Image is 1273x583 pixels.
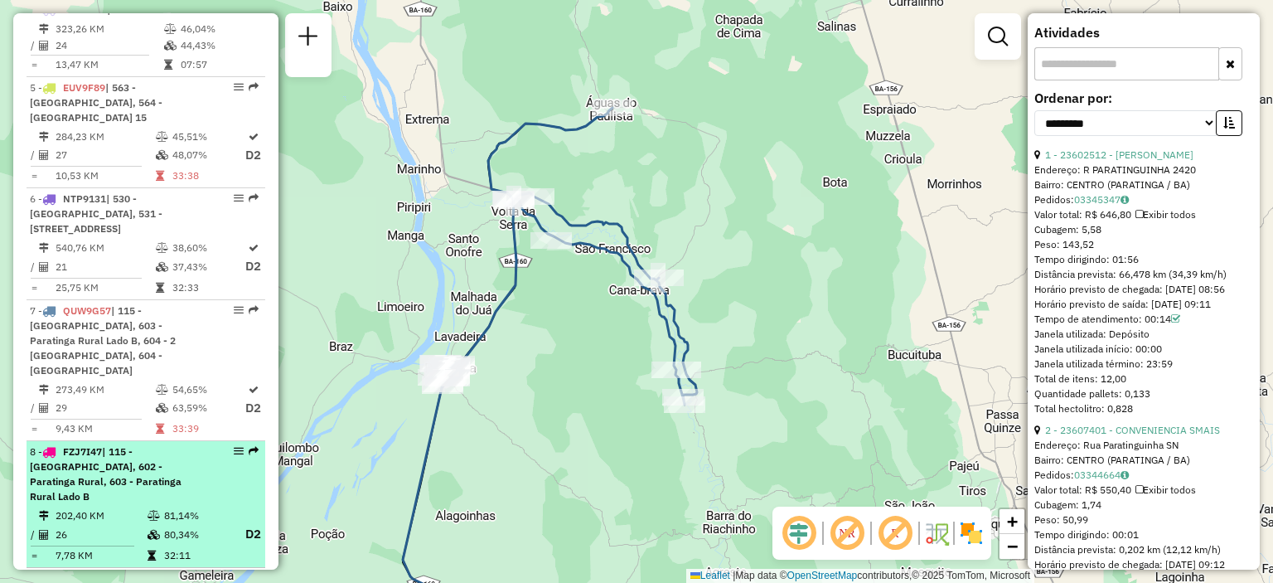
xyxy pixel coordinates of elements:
i: Rota otimizada [249,243,259,253]
i: Observações [1121,470,1129,480]
i: % de utilização da cubagem [156,403,168,413]
div: Janela utilizada término: 23:59 [1034,357,1253,372]
td: 33:39 [172,420,244,437]
i: Rota otimizada [249,132,259,142]
span: | 115 - [GEOGRAPHIC_DATA], 603 - Paratinga Rural Lado B, 604 - 2 [GEOGRAPHIC_DATA], 604 - [GEOGRA... [30,304,176,377]
td: / [30,398,38,419]
div: Distância prevista: 0,202 km (12,12 km/h) [1034,542,1253,557]
td: 07:57 [180,56,259,73]
a: Com service time [1171,313,1180,325]
td: 32:33 [172,279,244,296]
td: = [30,420,38,437]
i: Tempo total em rota [148,551,156,561]
h4: Atividades [1034,25,1253,41]
i: Total de Atividades [39,150,49,160]
div: Janela utilizada início: 00:00 [1034,342,1253,357]
a: Zoom out [1000,534,1024,559]
span: Ocultar deslocamento [779,513,819,553]
td: 25,75 KM [55,279,155,296]
td: 26 [55,524,147,545]
img: Fluxo de ruas [923,520,950,547]
div: Valor total: R$ 646,80 [1034,207,1253,222]
td: = [30,279,38,296]
em: Opções [234,446,244,456]
i: % de utilização da cubagem [164,41,177,51]
a: Nova sessão e pesquisa [292,20,325,57]
td: 37,43% [172,256,244,277]
div: Horário previsto de chegada: [DATE] 09:12 [1034,557,1253,572]
td: = [30,168,38,184]
span: Cubagem: 1,74 [1034,498,1101,511]
i: % de utilização da cubagem [148,530,160,540]
span: 8 - [30,445,182,503]
span: | 563 - [GEOGRAPHIC_DATA], 564 - [GEOGRAPHIC_DATA] 15 [30,81,162,124]
td: = [30,56,38,73]
span: Cubagem: 5,58 [1034,223,1101,236]
td: 29 [55,398,155,419]
i: Rota otimizada [249,385,259,395]
div: Valor total: R$ 550,40 [1034,483,1253,498]
em: Rota exportada [249,82,259,92]
p: D2 [245,399,261,418]
div: Bairro: CENTRO (PARATINGA / BA) [1034,177,1253,192]
i: Distância Total [39,24,49,34]
span: | 115 - [GEOGRAPHIC_DATA], 602 - Paratinga Rural, 603 - Paratinga Rural Lado B [30,445,182,503]
i: % de utilização do peso [148,511,160,521]
span: | [733,570,735,581]
td: 48,07% [172,145,244,166]
span: EUV9F89 [63,81,105,94]
span: FZJ7I47 [63,445,102,458]
td: / [30,37,38,54]
td: 80,34% [163,524,230,545]
td: 33:38 [172,168,244,184]
a: 03345347 [1074,193,1129,206]
span: | 558 - Malhada [107,3,181,16]
div: Distância prevista: 66,478 km (34,39 km/h) [1034,267,1253,282]
td: = [30,547,38,564]
div: Janela utilizada: Depósito [1034,327,1253,342]
a: Leaflet [690,570,730,581]
span: Peso: 143,52 [1034,238,1094,250]
a: OpenStreetMap [787,570,858,581]
i: % de utilização do peso [156,385,168,395]
div: Tempo dirigindo: 01:56 [1034,252,1253,267]
span: Peso: 50,99 [1034,513,1088,526]
a: 1 - 23602512 - [PERSON_NAME] [1045,148,1193,161]
td: 202,40 KM [55,508,147,524]
div: Horário previsto de chegada: [DATE] 08:56 [1034,282,1253,297]
span: + [1007,511,1018,532]
div: Pedidos: [1034,192,1253,207]
span: Exibir todos [1135,483,1196,496]
a: Exibir filtros [981,20,1014,53]
div: Map data © contributors,© 2025 TomTom, Microsoft [686,569,1034,583]
div: Tempo dirigindo: 00:01 [1034,527,1253,542]
p: D2 [245,146,261,165]
a: Zoom in [1000,509,1024,534]
p: D2 [231,525,261,544]
span: 7 - [30,304,176,377]
td: 284,23 KM [55,129,155,145]
i: Distância Total [39,243,49,253]
div: Endereço: R PARATINGUINHA 2420 [1034,163,1253,177]
i: Total de Atividades [39,403,49,413]
i: Total de Atividades [39,530,49,540]
i: % de utilização da cubagem [156,150,168,160]
em: Rota exportada [249,193,259,203]
td: 21 [55,256,155,277]
span: Exibir rótulo [875,513,915,553]
td: 540,76 KM [55,240,155,256]
i: % de utilização do peso [164,24,177,34]
td: 24 [55,37,163,54]
em: Opções [234,193,244,203]
i: % de utilização do peso [156,132,168,142]
em: Opções [234,82,244,92]
i: Total de Atividades [39,262,49,272]
i: % de utilização do peso [156,243,168,253]
span: − [1007,536,1018,556]
td: 45,51% [172,129,244,145]
td: 10,53 KM [55,168,155,184]
td: / [30,145,38,166]
span: 6 - [30,192,162,235]
em: Opções [234,305,244,315]
div: Endereço: Rua Paratinguinha SN [1034,438,1253,453]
